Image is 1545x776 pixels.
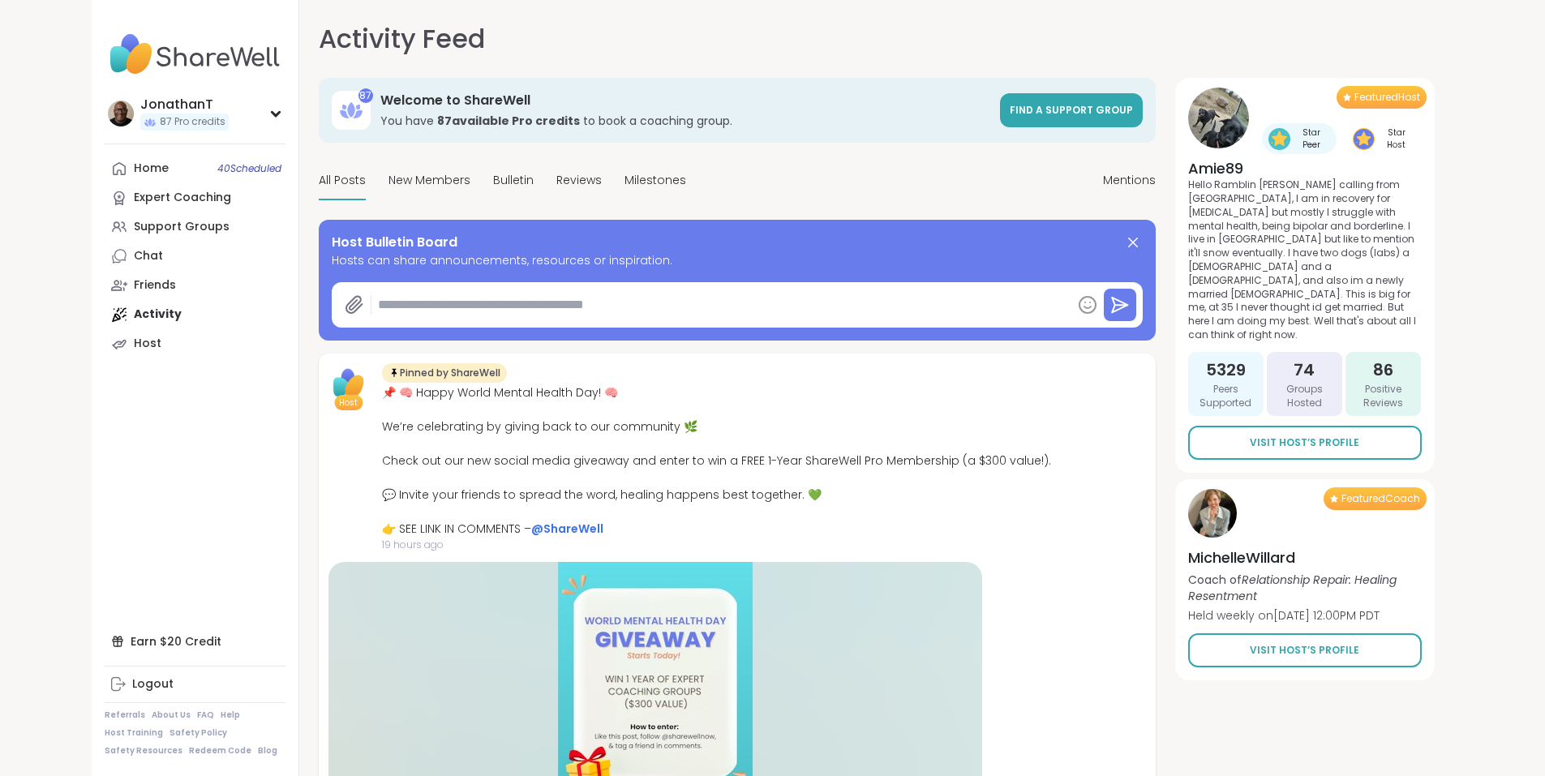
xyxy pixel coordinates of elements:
a: Help [221,710,240,721]
span: 86 [1373,358,1393,381]
p: Held weekly on [DATE] 12:00PM PDT [1188,607,1422,624]
span: Star Host [1378,126,1415,151]
span: Find a support group [1010,103,1133,117]
p: Coach of [1188,572,1422,604]
span: Hosts can share announcements, resources or inspiration. [332,252,1143,269]
img: Star Host [1353,128,1375,150]
a: Home40Scheduled [105,154,285,183]
div: Pinned by ShareWell [382,363,507,383]
img: JonathanT [108,101,134,126]
a: FAQ [197,710,214,721]
div: Expert Coaching [134,190,231,206]
span: Milestones [624,172,686,189]
a: Host Training [105,727,163,739]
div: Support Groups [134,219,230,235]
h4: MichelleWillard [1188,547,1422,568]
b: 87 available Pro credit s [437,113,580,129]
img: ShareWell Nav Logo [105,26,285,83]
span: Reviews [556,172,602,189]
span: 40 Scheduled [217,162,281,175]
a: Safety Policy [170,727,227,739]
div: Chat [134,248,163,264]
span: Visit Host’s Profile [1250,643,1359,658]
span: Featured Host [1354,91,1420,104]
span: 19 hours ago [382,538,1051,552]
div: 87 [358,88,373,103]
a: Safety Resources [105,745,182,757]
div: JonathanT [140,96,229,114]
a: Host [105,329,285,358]
div: Host [134,336,161,352]
a: Chat [105,242,285,271]
a: Logout [105,670,285,699]
span: Featured Coach [1341,492,1420,505]
span: Star Peer [1294,126,1330,151]
div: Home [134,161,169,177]
img: Amie89 [1188,88,1249,148]
a: Visit Host’s Profile [1188,633,1422,667]
span: Mentions [1103,172,1156,189]
a: Blog [258,745,277,757]
img: Star Peer [1268,128,1290,150]
a: @ShareWell [531,521,603,537]
a: Visit Host’s Profile [1188,426,1422,460]
div: 📌 🧠 Happy World Mental Health Day! 🧠 We’re celebrating by giving back to our community 🌿 Check ou... [382,384,1051,538]
span: Bulletin [493,172,534,189]
div: Friends [134,277,176,294]
span: Host [339,397,358,409]
span: Visit Host’s Profile [1250,435,1359,450]
p: Hello Ramblin [PERSON_NAME] calling from [GEOGRAPHIC_DATA], I am in recovery for [MEDICAL_DATA] b... [1188,178,1422,342]
span: Positive Reviews [1352,383,1414,410]
span: Peers Supported [1195,383,1257,410]
span: New Members [388,172,470,189]
span: 87 Pro credits [160,115,225,129]
div: Earn $20 Credit [105,627,285,656]
i: Relationship Repair: Healing Resentment [1188,572,1397,604]
span: 5329 [1206,358,1246,381]
div: Logout [132,676,174,692]
img: ShareWell [328,363,369,404]
a: Friends [105,271,285,300]
a: Support Groups [105,212,285,242]
h4: Amie89 [1188,158,1422,178]
span: 74 [1294,358,1315,381]
a: Redeem Code [189,745,251,757]
span: Groups Hosted [1273,383,1336,410]
a: Expert Coaching [105,183,285,212]
h3: You have to book a coaching group. [380,113,990,129]
h1: Activity Feed [319,19,485,58]
a: Referrals [105,710,145,721]
span: All Posts [319,172,366,189]
span: Host Bulletin Board [332,233,457,252]
img: MichelleWillard [1188,489,1237,538]
a: About Us [152,710,191,721]
a: Find a support group [1000,93,1143,127]
h3: Welcome to ShareWell [380,92,990,109]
